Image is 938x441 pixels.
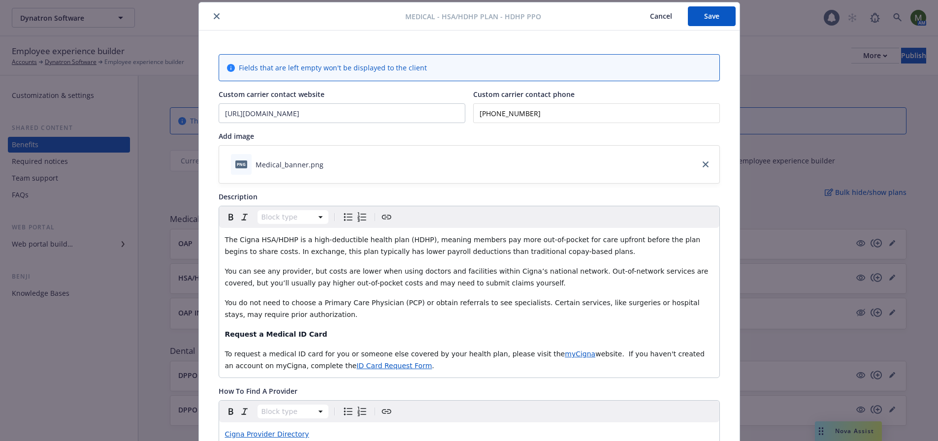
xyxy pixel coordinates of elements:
div: toggle group [341,210,369,224]
button: Create link [380,405,393,418]
div: editable markdown [219,228,719,378]
a: Cigna Provider Directory [225,430,309,438]
button: Italic [238,405,252,418]
input: Add custom carrier contact website [219,104,465,123]
button: Numbered list [355,210,369,224]
button: Bold [224,405,238,418]
button: Cancel [634,6,688,26]
input: Add custom carrier contact phone [473,103,720,123]
button: Italic [238,210,252,224]
a: ID Card Request Form [356,362,432,370]
div: toggle group [341,405,369,418]
span: . [432,362,434,370]
button: download file [327,159,335,170]
span: Custom carrier contact website [219,90,324,99]
button: Bold [224,210,238,224]
button: Bulleted list [341,210,355,224]
span: png [235,160,247,168]
button: Numbered list [355,405,369,418]
button: Bulleted list [341,405,355,418]
span: Medical - HSA/HDHP Plan - HDHP PPO [405,11,541,22]
span: You can see any provider, but costs are lower when using doctors and facilities within Cigna’s na... [225,267,711,287]
span: How To Find A Provider [219,386,297,396]
a: close [700,158,712,170]
span: Fields that are left empty won't be displayed to the client [239,63,427,73]
button: close [211,10,223,22]
strong: Request a Medical ID Card [225,330,327,338]
span: To request a medical ID card for you or someone else covered by your health plan, please visit the [225,350,565,358]
a: myCigna [565,350,595,358]
span: Add image [219,131,254,141]
button: Create link [380,210,393,224]
span: Custom carrier contact phone [473,90,575,99]
button: Block type [258,405,328,418]
div: Medical_banner.png [256,159,323,170]
button: Block type [258,210,328,224]
span: Description [219,192,258,201]
span: You do not need to choose a Primary Care Physician (PCP) or obtain referrals to see specialists. ... [225,299,702,318]
button: Save [688,6,736,26]
span: The Cigna HSA/HDHP is a high-deductible health plan (HDHP), meaning members pay more out-of-pocke... [225,236,703,255]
